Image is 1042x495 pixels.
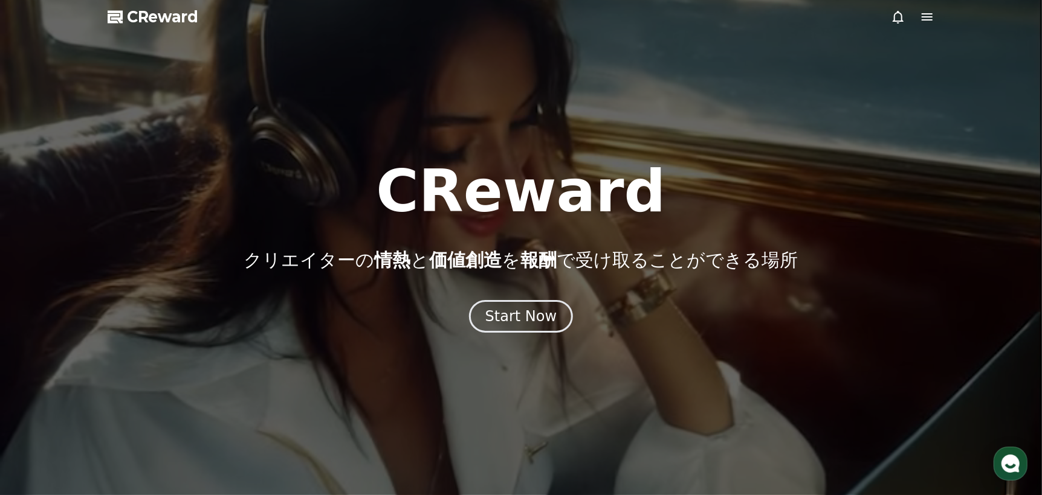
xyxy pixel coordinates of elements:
[469,300,574,333] button: Start Now
[31,401,53,410] span: ホーム
[80,383,156,413] a: チャット
[430,249,502,270] span: 価値創造
[521,249,557,270] span: 報酬
[469,312,574,324] a: Start Now
[4,383,80,413] a: ホーム
[376,162,665,220] h1: CReward
[108,7,198,27] a: CReward
[485,307,557,326] div: Start Now
[127,7,198,27] span: CReward
[156,383,232,413] a: 設定
[187,401,201,410] span: 設定
[103,401,132,411] span: チャット
[244,249,798,271] p: クリエイターの と を で受け取ることができる場所
[375,249,411,270] span: 情熱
